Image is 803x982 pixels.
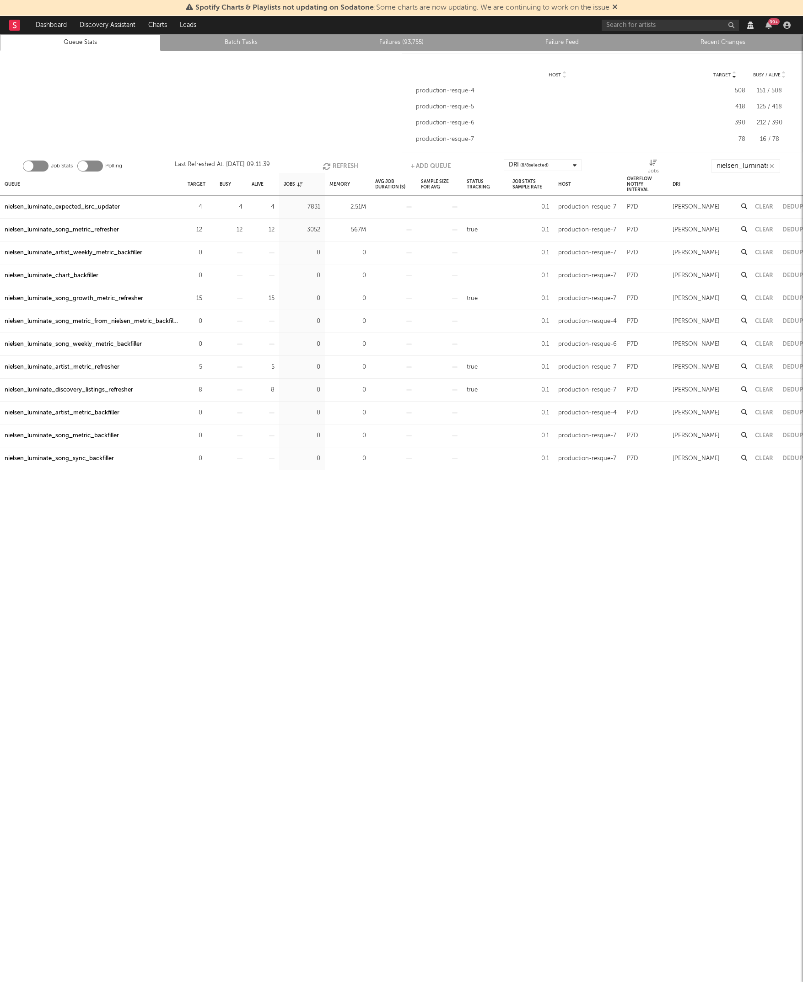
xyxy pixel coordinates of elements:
[323,159,358,173] button: Refresh
[188,339,202,350] div: 0
[704,86,745,96] div: 508
[188,430,202,441] div: 0
[549,72,561,78] span: Host
[195,4,609,11] span: : Some charts are now updating. We are continuing to work on the issue
[558,247,616,258] div: production-resque-7
[195,4,374,11] span: Spotify Charts & Playlists not updating on Sodatone
[188,247,202,258] div: 0
[252,385,275,396] div: 8
[252,362,275,373] div: 5
[487,37,637,48] a: Failure Feed
[326,37,477,48] a: Failures (93,755)
[755,433,773,439] button: Clear
[284,174,302,194] div: Jobs
[627,339,638,350] div: P7D
[755,204,773,210] button: Clear
[5,362,119,373] a: nielsen_luminate_artist_metric_refresher
[673,293,720,304] div: [PERSON_NAME]
[765,21,772,29] button: 99+
[173,16,203,34] a: Leads
[512,385,549,396] div: 0.1
[512,247,549,258] div: 0.1
[329,316,366,327] div: 0
[416,135,700,144] div: production-resque-7
[558,225,616,236] div: production-resque-7
[755,273,773,279] button: Clear
[5,339,142,350] a: nielsen_luminate_song_weekly_metric_backfiller
[627,385,638,396] div: P7D
[329,247,366,258] div: 0
[188,316,202,327] div: 0
[750,135,789,144] div: 16 / 78
[467,225,478,236] div: true
[284,293,320,304] div: 0
[755,410,773,416] button: Clear
[673,270,720,281] div: [PERSON_NAME]
[512,202,549,213] div: 0.1
[648,159,659,177] div: Jobs
[329,293,366,304] div: 0
[704,118,745,128] div: 390
[73,16,142,34] a: Discovery Assistant
[5,247,142,258] a: nielsen_luminate_artist_weekly_metric_backfiller
[627,362,638,373] div: P7D
[627,316,638,327] div: P7D
[512,316,549,327] div: 0.1
[558,202,616,213] div: production-resque-7
[188,362,202,373] div: 5
[612,4,618,11] span: Dismiss
[647,37,798,48] a: Recent Changes
[166,37,316,48] a: Batch Tasks
[188,225,202,236] div: 12
[5,174,20,194] div: Queue
[5,202,120,213] div: nielsen_luminate_expected_isrc_updater
[750,118,789,128] div: 212 / 390
[673,202,720,213] div: [PERSON_NAME]
[284,202,320,213] div: 7831
[673,362,720,373] div: [PERSON_NAME]
[5,270,98,281] div: nielsen_luminate_chart_backfiller
[329,174,350,194] div: Memory
[284,316,320,327] div: 0
[252,225,275,236] div: 12
[284,453,320,464] div: 0
[673,408,720,419] div: [PERSON_NAME]
[284,339,320,350] div: 0
[5,37,156,48] a: Queue Stats
[512,174,549,194] div: Job Stats Sample Rate
[750,86,789,96] div: 151 / 508
[5,453,114,464] a: nielsen_luminate_song_sync_backfiller
[627,247,638,258] div: P7D
[188,385,202,396] div: 8
[284,385,320,396] div: 0
[284,362,320,373] div: 0
[252,202,275,213] div: 4
[558,293,616,304] div: production-resque-7
[175,159,270,173] div: Last Refreshed At: [DATE] 09:11:39
[627,202,638,213] div: P7D
[558,453,616,464] div: production-resque-7
[512,225,549,236] div: 0.1
[512,293,549,304] div: 0.1
[467,174,503,194] div: Status Tracking
[755,227,773,233] button: Clear
[188,408,202,419] div: 0
[29,16,73,34] a: Dashboard
[284,270,320,281] div: 0
[755,295,773,301] button: Clear
[673,453,720,464] div: [PERSON_NAME]
[704,135,745,144] div: 78
[284,225,320,236] div: 3052
[329,270,366,281] div: 0
[558,270,616,281] div: production-resque-7
[5,385,133,396] div: nielsen_luminate_discovery_listings_refresher
[284,247,320,258] div: 0
[329,408,366,419] div: 0
[755,456,773,461] button: Clear
[753,72,781,78] span: Busy / Alive
[375,174,412,194] div: Avg Job Duration (s)
[648,166,659,177] div: Jobs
